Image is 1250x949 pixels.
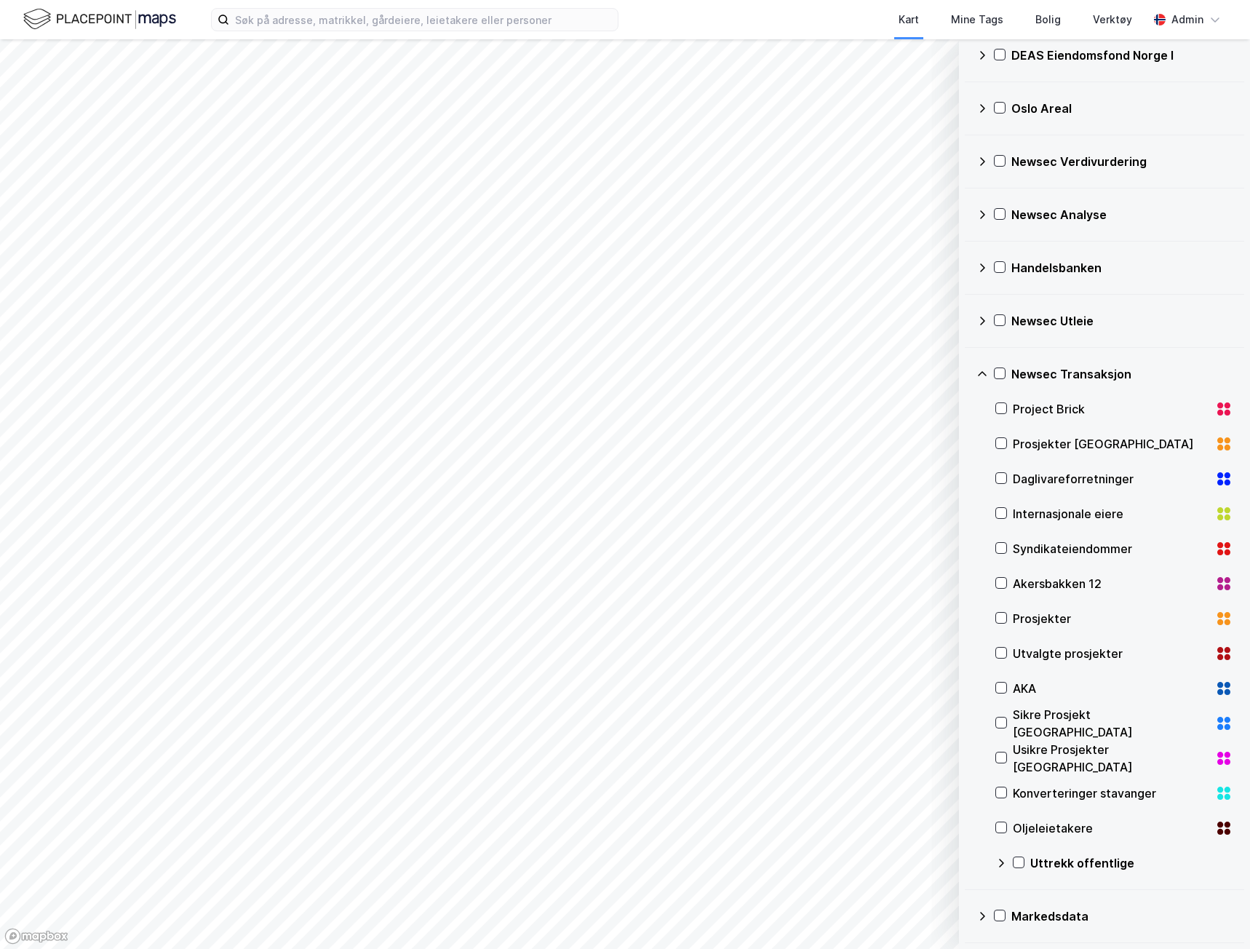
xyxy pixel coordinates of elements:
[1011,908,1233,925] div: Markedsdata
[1013,575,1209,592] div: Akersbakken 12
[951,11,1003,28] div: Mine Tags
[1177,879,1250,949] div: Kontrollprogram for chat
[1013,741,1209,776] div: Usikre Prosjekter [GEOGRAPHIC_DATA]
[899,11,919,28] div: Kart
[1013,435,1209,453] div: Prosjekter [GEOGRAPHIC_DATA]
[1013,470,1209,488] div: Daglivareforretninger
[1011,365,1233,383] div: Newsec Transaksjon
[1013,540,1209,557] div: Syndikateiendommer
[1011,312,1233,330] div: Newsec Utleie
[1035,11,1061,28] div: Bolig
[1013,610,1209,627] div: Prosjekter
[229,9,618,31] input: Søk på adresse, matrikkel, gårdeiere, leietakere eller personer
[1013,706,1209,741] div: Sikre Prosjekt [GEOGRAPHIC_DATA]
[1177,879,1250,949] iframe: Chat Widget
[1013,505,1209,523] div: Internasjonale eiere
[1093,11,1132,28] div: Verktøy
[1011,47,1233,64] div: DEAS Eiendomsfond Norge I
[1011,153,1233,170] div: Newsec Verdivurdering
[1011,259,1233,277] div: Handelsbanken
[1011,206,1233,223] div: Newsec Analyse
[1013,680,1209,697] div: AKA
[1013,400,1209,418] div: Project Brick
[1013,819,1209,837] div: Oljeleietakere
[23,7,176,32] img: logo.f888ab2527a4732fd821a326f86c7f29.svg
[4,928,68,945] a: Mapbox homepage
[1171,11,1203,28] div: Admin
[1011,100,1233,117] div: Oslo Areal
[1013,785,1209,802] div: Konverteringer stavanger
[1030,854,1233,872] div: Uttrekk offentlige
[1013,645,1209,662] div: Utvalgte prosjekter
